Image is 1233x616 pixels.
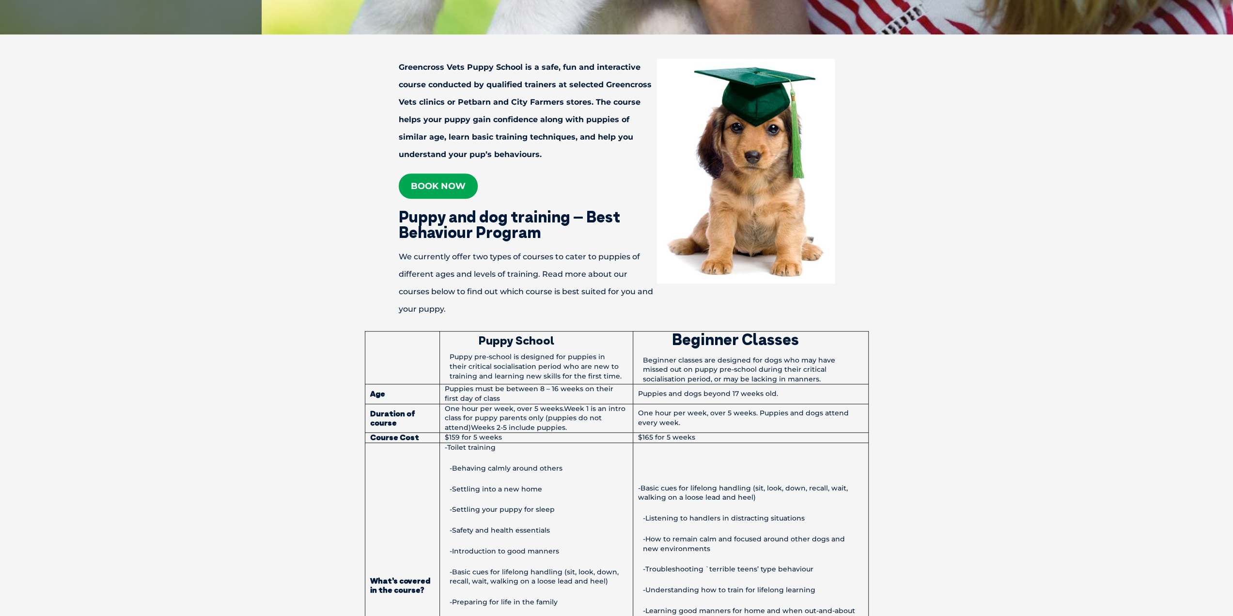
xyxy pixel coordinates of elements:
[445,334,628,346] h3: Puppy School
[638,585,863,595] p: -Understanding how to train for lifelong learning
[370,576,435,595] strong: What’s covered in the course?
[370,433,435,442] strong: Course Cost
[365,209,869,240] h2: Puppy and dog training – Best Behaviour Program
[445,598,628,607] p: -Preparing for life in the family
[439,384,633,404] td: Puppies must be between 8 – 16 weeks on their first day of class
[439,433,633,443] td: $159 for 5 weeks
[445,547,628,556] p: -Introduction to good manners
[370,389,435,398] strong: Age
[445,568,628,586] p: -Basic cues for lifelong handling (sit, look, down, recall, wait, walking on a loose lead and heel)
[399,174,478,199] a: Book now
[638,565,863,574] p: -Troubleshooting `terrible teens’ type behaviour
[638,332,863,347] h2: Beginner Classes
[638,606,863,616] p: -Learning good manners for home and when out-and-about
[445,352,628,381] p: Puppy pre-school is designed for puppies in their critical socialisation period who are new to tr...
[399,63,652,159] strong: Greencross Vets Puppy School is a safe, fun and interactive course conducted by qualified trainer...
[633,404,868,433] td: One hour per week, over 5 weeks. Puppies and dogs attend every week.
[638,514,863,523] p: -Listening to handlers in distracting situations
[445,485,628,494] p: -Settling into a new home
[638,535,863,553] p: -How to remain calm and focused around other dogs and new environments
[370,409,435,427] strong: Duration of course
[445,464,628,474] p: -Behaving calmly around others
[439,404,633,433] td: One hour per week, over 5 weeks.Week 1 is an intro class for puppy parents only (puppies do not a...
[633,433,868,443] td: $165 for 5 weeks
[638,356,863,384] p: Beginner classes are designed for dogs who may have missed out on puppy pre-school during their c...
[445,505,628,515] p: -Settling your puppy for sleep
[445,526,628,536] p: -Safety and health essentials
[633,384,868,404] td: Puppies and dogs beyond 17 weeks old.
[365,248,869,318] p: We currently offer two types of courses to cater to puppies of different ages and levels of train...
